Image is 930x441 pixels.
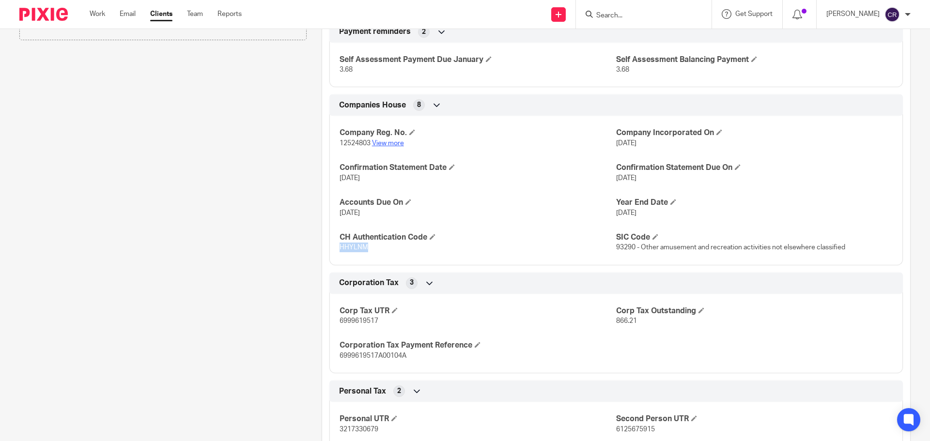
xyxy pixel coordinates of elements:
[340,66,353,73] span: 3.68
[340,414,616,424] h4: Personal UTR
[595,12,682,20] input: Search
[340,210,360,216] span: [DATE]
[217,9,242,19] a: Reports
[340,55,616,65] h4: Self Assessment Payment Due January
[150,9,172,19] a: Clients
[616,318,637,324] span: 866.21
[340,163,616,173] h4: Confirmation Statement Date
[340,306,616,316] h4: Corp Tax UTR
[339,386,386,396] span: Personal Tax
[616,426,655,433] span: 6125675915
[340,340,616,350] h4: Corporation Tax Payment Reference
[616,55,893,65] h4: Self Assessment Balancing Payment
[422,27,426,37] span: 2
[372,140,404,147] a: View more
[735,11,773,17] span: Get Support
[616,163,893,173] h4: Confirmation Statement Due On
[616,140,636,147] span: [DATE]
[187,9,203,19] a: Team
[340,175,360,182] span: [DATE]
[340,318,378,324] span: 6999619517
[826,9,880,19] p: [PERSON_NAME]
[616,175,636,182] span: [DATE]
[397,386,401,396] span: 2
[616,414,893,424] h4: Second Person UTR
[339,27,411,37] span: Payment reminders
[19,8,68,21] img: Pixie
[340,198,616,208] h4: Accounts Due On
[120,9,136,19] a: Email
[340,426,378,433] span: 3217330679
[340,244,368,251] span: HHYLNM
[616,244,845,251] span: 93290 - Other amusement and recreation activities not elsewhere classified
[340,352,406,359] span: 6999619517A00104A
[616,66,629,73] span: 3.68
[340,232,616,243] h4: CH Authentication Code
[616,306,893,316] h4: Corp Tax Outstanding
[616,210,636,216] span: [DATE]
[340,140,371,147] span: 12524803
[884,7,900,22] img: svg%3E
[339,278,399,288] span: Corporation Tax
[340,128,616,138] h4: Company Reg. No.
[616,232,893,243] h4: SIC Code
[417,100,421,110] span: 8
[616,128,893,138] h4: Company Incorporated On
[410,278,414,288] span: 3
[90,9,105,19] a: Work
[339,100,406,110] span: Companies House
[616,198,893,208] h4: Year End Date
